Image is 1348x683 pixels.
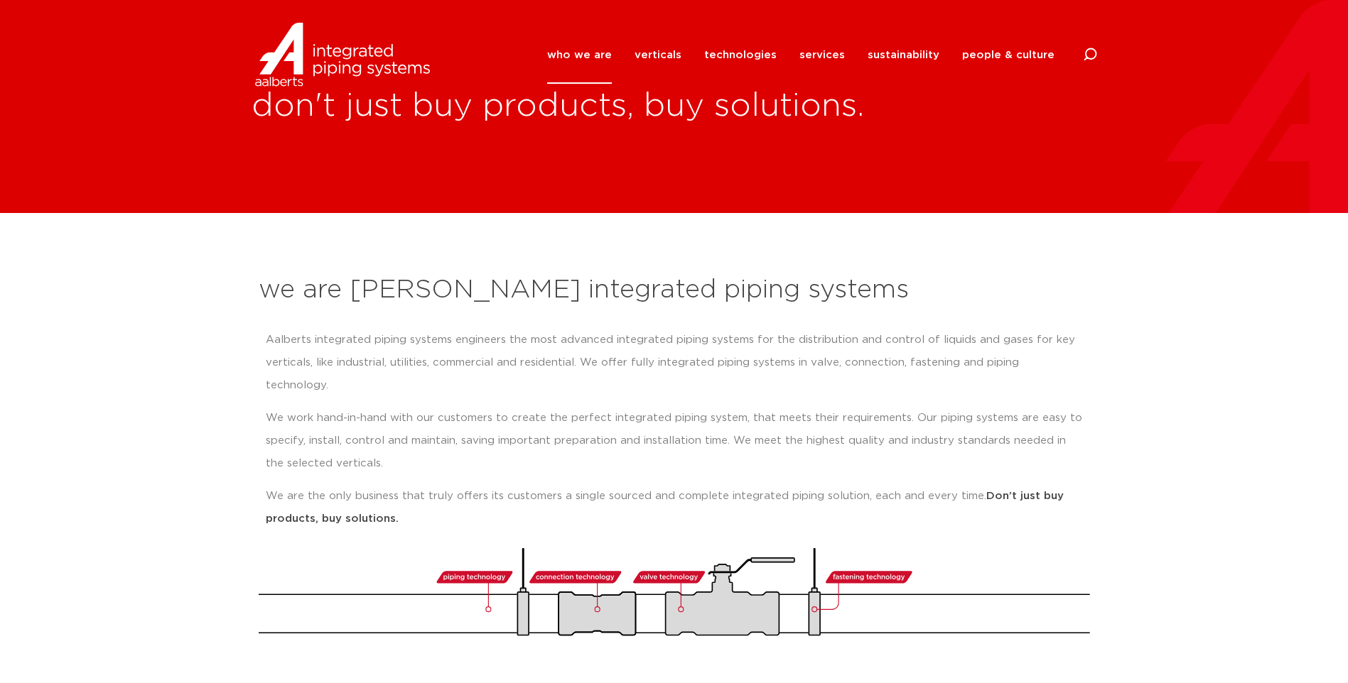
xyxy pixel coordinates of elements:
p: We are the only business that truly offers its customers a single sourced and complete integrated... [266,485,1083,530]
a: services [799,26,845,84]
h2: we are [PERSON_NAME] integrated piping systems [259,273,1090,307]
p: Aalberts integrated piping systems engineers the most advanced integrated piping systems for the ... [266,329,1083,397]
p: We work hand-in-hand with our customers to create the perfect integrated piping system, that meet... [266,407,1083,475]
a: sustainability [868,26,939,84]
nav: Menu [547,26,1055,84]
a: verticals [635,26,681,84]
a: technologies [704,26,777,84]
a: who we are [547,26,612,84]
a: people & culture [962,26,1055,84]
